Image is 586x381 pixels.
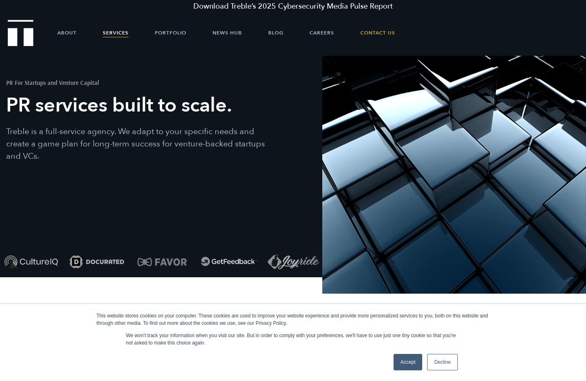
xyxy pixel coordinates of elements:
[8,20,34,46] img: Treble logo
[310,21,334,45] a: Careers
[394,354,423,370] a: Accept
[8,21,33,46] a: Treble Homepage
[6,125,279,162] p: Treble is a full-service agency. We adapt to your specific needs and create a game plan for long-...
[213,21,242,45] a: News Hub
[197,246,258,277] img: Get Feedback logo
[155,21,186,45] a: Portfolio
[131,246,193,277] img: Favor logo
[6,80,279,86] h2: PR For Startups and Venture Capital
[427,354,457,370] a: Decline
[97,312,490,327] div: This website stores cookies on your computer. These cookies are used to improve your website expe...
[66,246,127,277] img: Docurated logo
[262,246,324,277] img: Joy Ride logo
[268,21,283,45] a: Blog
[126,332,460,347] p: We won't track your information when you visit our site. But in order to comply with your prefere...
[360,21,395,45] a: Contact Us
[6,93,279,118] h1: PR services built to scale.
[103,21,129,45] a: Services
[57,21,77,45] a: About
[3,12,128,75] iframe: profile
